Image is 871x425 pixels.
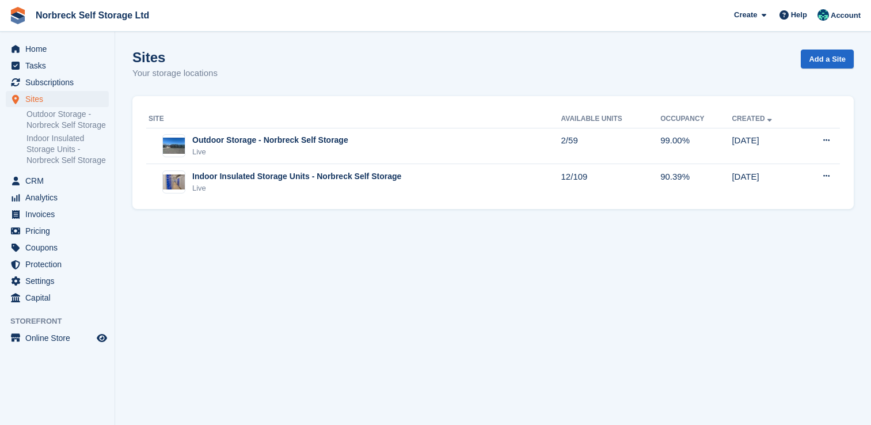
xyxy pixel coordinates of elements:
a: menu [6,256,109,272]
a: Norbreck Self Storage Ltd [31,6,154,25]
div: Indoor Insulated Storage Units - Norbreck Self Storage [192,170,401,183]
th: Occupancy [660,110,732,128]
div: Live [192,146,348,158]
td: [DATE] [732,164,800,200]
span: Account [831,10,861,21]
a: menu [6,74,109,90]
td: 99.00% [660,128,732,164]
a: menu [6,41,109,57]
span: Storefront [10,316,115,327]
img: Image of Indoor Insulated Storage Units - Norbreck Self Storage site [163,174,185,189]
a: menu [6,273,109,289]
span: Settings [25,273,94,289]
img: Image of Outdoor Storage - Norbreck Self Storage site [163,138,185,154]
h1: Sites [132,50,218,65]
span: Help [791,9,807,21]
th: Available Units [561,110,661,128]
a: Created [732,115,774,123]
td: [DATE] [732,128,800,164]
span: Coupons [25,240,94,256]
a: menu [6,240,109,256]
td: 12/109 [561,164,661,200]
a: menu [6,330,109,346]
td: 90.39% [660,164,732,200]
span: Create [734,9,757,21]
a: Outdoor Storage - Norbreck Self Storage [26,109,109,131]
a: Add a Site [801,50,854,69]
td: 2/59 [561,128,661,164]
span: Subscriptions [25,74,94,90]
span: Analytics [25,189,94,206]
span: CRM [25,173,94,189]
div: Live [192,183,401,194]
span: Capital [25,290,94,306]
img: stora-icon-8386f47178a22dfd0bd8f6a31ec36ba5ce8667c1dd55bd0f319d3a0aa187defe.svg [9,7,26,24]
a: menu [6,206,109,222]
a: menu [6,223,109,239]
a: menu [6,290,109,306]
a: Preview store [95,331,109,345]
span: Invoices [25,206,94,222]
img: Sally King [817,9,829,21]
a: menu [6,58,109,74]
a: menu [6,173,109,189]
span: Home [25,41,94,57]
div: Outdoor Storage - Norbreck Self Storage [192,134,348,146]
a: menu [6,91,109,107]
span: Sites [25,91,94,107]
span: Tasks [25,58,94,74]
p: Your storage locations [132,67,218,80]
span: Protection [25,256,94,272]
a: Indoor Insulated Storage Units - Norbreck Self Storage [26,133,109,166]
span: Pricing [25,223,94,239]
span: Online Store [25,330,94,346]
th: Site [146,110,561,128]
a: menu [6,189,109,206]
